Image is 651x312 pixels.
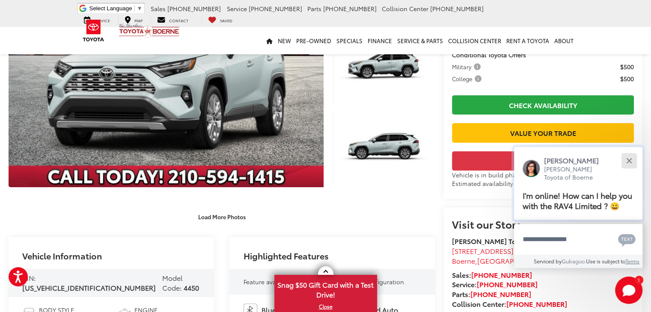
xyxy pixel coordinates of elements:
svg: Start Chat [615,277,642,304]
span: [STREET_ADDRESS] [452,246,514,256]
span: [PHONE_NUMBER] [430,4,484,13]
button: Close [620,151,638,170]
p: [PERSON_NAME] Toyota of Boerne [544,165,607,182]
span: Feature availability subject to final vehicle configuration. [244,277,406,286]
a: Check Availability [452,95,634,115]
img: Toyota [77,17,110,44]
span: Use is subject to [586,257,625,265]
span: Model Code: [162,273,183,292]
span: , [452,256,570,265]
a: Gubagoo. [562,257,586,265]
a: Contact [151,15,195,24]
a: Map [118,15,149,24]
span: Snag $50 Gift Card with a Test Drive! [275,276,376,302]
strong: Sales: [452,270,532,280]
h2: Highlighted Features [244,251,329,260]
a: About [552,27,576,54]
a: Value Your Trade [452,123,634,142]
span: Parts [307,4,321,13]
a: Select Language​ [89,5,143,12]
span: 1 [638,278,640,282]
div: Close[PERSON_NAME][PERSON_NAME] Toyota of BoerneI'm online! How can I help you with the RAV4 Limi... [514,147,642,268]
a: Terms [625,257,639,265]
button: Load More Photos [192,209,252,224]
span: Collision Center [382,4,428,13]
h2: Vehicle Information [22,251,102,260]
span: Select Language [89,5,132,12]
span: ▼ [137,5,143,12]
a: Expand Photo 2 [333,30,435,106]
a: [PHONE_NUMBER] [506,299,567,309]
button: Toggle Chat Window [615,277,642,304]
p: [PERSON_NAME] [544,156,607,165]
img: 2025 Toyota RAV4 Limited [332,29,436,107]
div: Vehicle is in build phase. Contact dealer to confirm availability. Estimated availability [DATE] [452,171,634,188]
strong: [PERSON_NAME] Toyota of Boerne [452,236,564,246]
span: [PHONE_NUMBER] [167,4,221,13]
a: My Saved Vehicles [202,15,239,24]
span: Service [227,4,247,13]
strong: Parts: [452,289,531,299]
a: Collision Center [446,27,504,54]
span: [PHONE_NUMBER] [249,4,302,13]
a: Rent a Toyota [504,27,552,54]
a: Specials [334,27,365,54]
button: College [452,74,485,83]
button: Chat with SMS [615,230,638,249]
a: New [275,27,294,54]
img: 2025 Toyota RAV4 Limited [332,110,436,188]
span: Serviced by [534,257,562,265]
a: Service [77,15,116,24]
span: VIN: [22,273,36,283]
a: Pre-Owned [294,27,334,54]
h2: Visit our Store [452,218,634,230]
a: Home [264,27,275,54]
span: $500 [620,74,634,83]
span: $500 [620,62,634,71]
span: 4450 [184,283,199,292]
a: [PHONE_NUMBER] [470,289,531,299]
img: Vic Vaughan Toyota of Boerne [119,23,180,38]
button: Get Price Now [452,151,634,171]
span: ​ [134,5,135,12]
span: Conditional Toyota Offers [452,50,526,59]
a: Expand Photo 3 [333,111,435,188]
span: Military [452,62,482,71]
span: Sales [151,4,166,13]
a: Finance [365,27,395,54]
button: Military [452,62,484,71]
strong: Collision Center: [452,299,567,309]
svg: Text [618,233,636,247]
textarea: Type your message [514,224,642,255]
span: [PHONE_NUMBER] [323,4,377,13]
span: [GEOGRAPHIC_DATA] [477,256,549,265]
span: Boerne [452,256,475,265]
a: Service & Parts: Opens in a new tab [395,27,446,54]
span: College [452,74,483,83]
a: [STREET_ADDRESS] Boerne,[GEOGRAPHIC_DATA] 78006 [452,246,570,265]
span: I'm online! How can I help you with the RAV4 Limited ? 😀 [523,189,632,211]
span: [US_VEHICLE_IDENTIFICATION_NUMBER] [22,283,156,292]
a: [PHONE_NUMBER] [477,279,538,289]
strong: Service: [452,279,538,289]
span: Saved [220,18,232,23]
a: [PHONE_NUMBER] [471,270,532,280]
